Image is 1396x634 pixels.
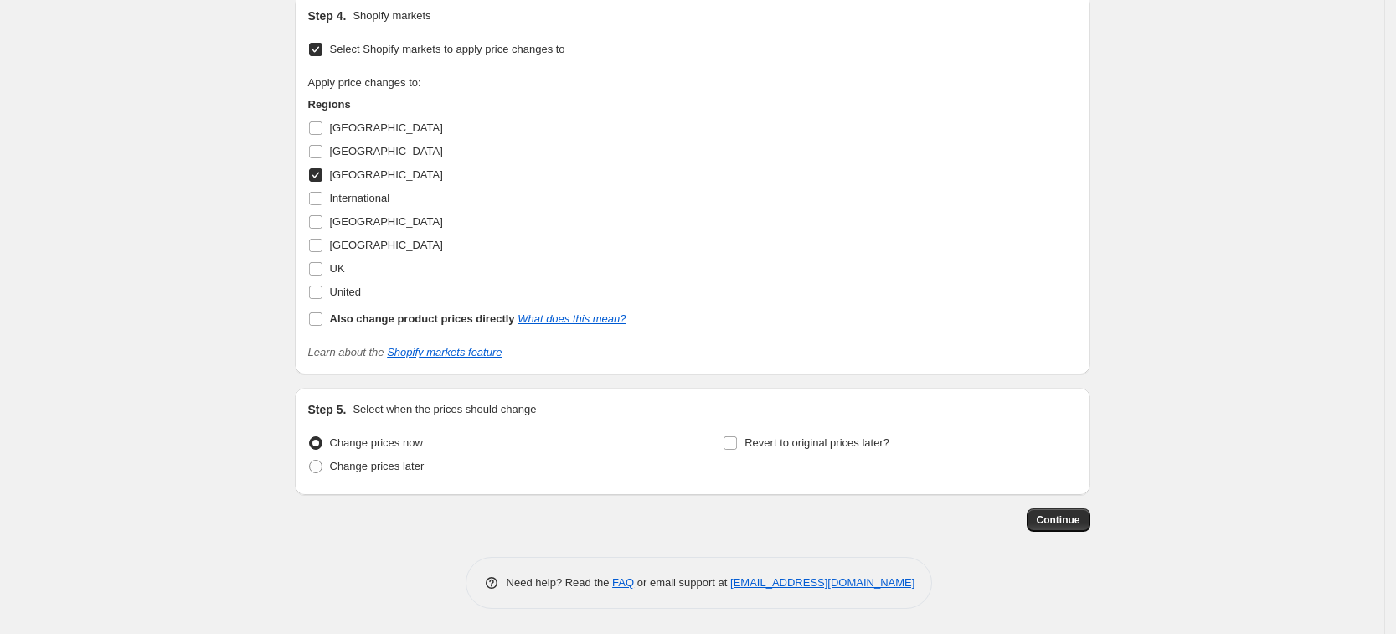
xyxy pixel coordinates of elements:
span: Revert to original prices later? [744,436,889,449]
a: Shopify markets feature [387,346,502,358]
i: Learn about the [308,346,502,358]
a: [EMAIL_ADDRESS][DOMAIN_NAME] [730,576,914,589]
span: or email support at [634,576,730,589]
h2: Step 4. [308,8,347,24]
p: Shopify markets [353,8,430,24]
b: Also change product prices directly [330,312,515,325]
span: Need help? Read the [507,576,613,589]
span: UK [330,262,345,275]
span: Apply price changes to: [308,76,421,89]
span: [GEOGRAPHIC_DATA] [330,145,443,157]
h2: Step 5. [308,401,347,418]
span: International [330,192,390,204]
span: Change prices now [330,436,423,449]
h3: Regions [308,96,626,113]
span: Select Shopify markets to apply price changes to [330,43,565,55]
span: [GEOGRAPHIC_DATA] [330,168,443,181]
span: Change prices later [330,460,425,472]
a: What does this mean? [518,312,626,325]
a: FAQ [612,576,634,589]
span: Continue [1037,513,1080,527]
span: [GEOGRAPHIC_DATA] [330,215,443,228]
span: [GEOGRAPHIC_DATA] [330,121,443,134]
span: United [330,286,362,298]
p: Select when the prices should change [353,401,536,418]
button: Continue [1027,508,1090,532]
span: [GEOGRAPHIC_DATA] [330,239,443,251]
